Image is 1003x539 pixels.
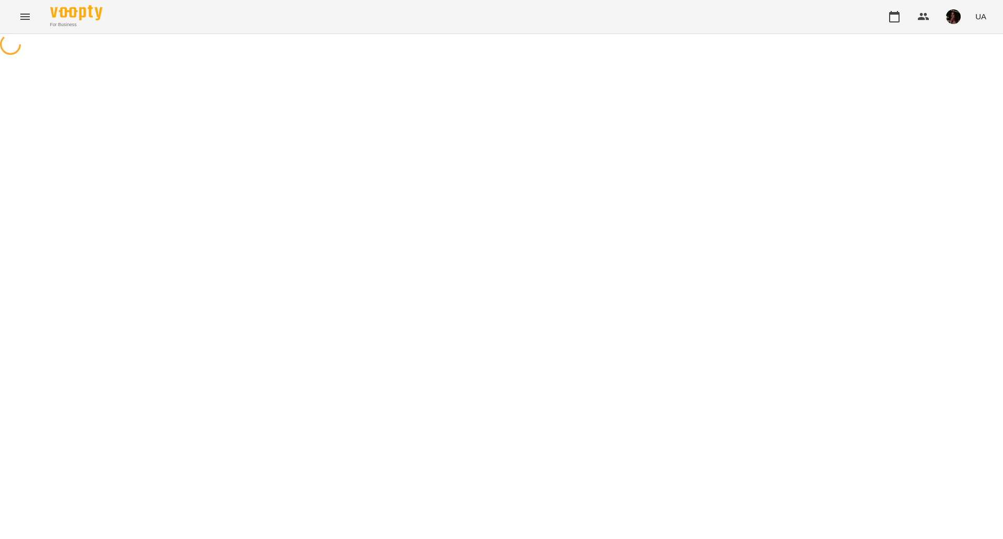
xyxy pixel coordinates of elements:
button: Menu [13,4,38,29]
img: 1b79b5faa506ccfdadca416541874b02.jpg [946,9,961,24]
span: For Business [50,21,102,28]
button: UA [971,7,990,26]
img: Voopty Logo [50,5,102,20]
span: UA [975,11,986,22]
